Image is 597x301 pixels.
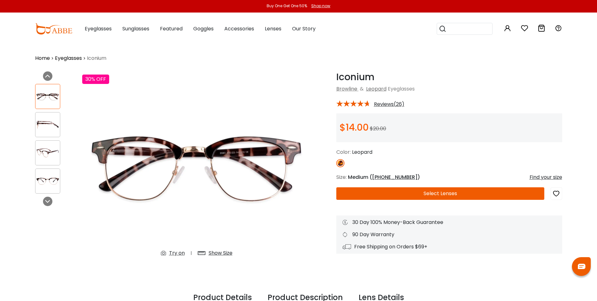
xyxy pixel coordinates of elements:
[193,25,214,32] span: Goggles
[352,148,372,156] span: Leopard
[224,25,254,32] span: Accessories
[374,101,404,107] span: Reviews(26)
[35,119,60,131] img: Iconium Leopard Metal , Combination , Plastic Eyeglasses , NosePads Frames from ABBE Glasses
[343,219,556,226] div: 30 Day 100% Money-Back Guarantee
[35,23,72,34] img: abbeglasses.com
[82,71,311,262] img: Iconium Leopard Metal , Combination , Plastic Eyeglasses , NosePads Frames from ABBE Glasses
[35,91,60,103] img: Iconium Leopard Metal , Combination , Plastic Eyeglasses , NosePads Frames from ABBE Glasses
[366,85,386,92] a: Leopard
[160,25,183,32] span: Featured
[343,243,556,251] div: Free Shipping on Orders $69+
[169,249,185,257] div: Try on
[292,25,316,32] span: Our Story
[55,54,82,62] a: Eyeglasses
[336,71,562,83] h1: Iconium
[336,148,351,156] span: Color:
[530,174,562,181] div: Find your size
[122,25,149,32] span: Sunglasses
[35,147,60,159] img: Iconium Leopard Metal , Combination , Plastic Eyeglasses , NosePads Frames from ABBE Glasses
[339,121,369,134] span: $14.00
[348,174,420,181] span: Medium ( )
[267,3,307,9] div: Buy One Get One 50%
[87,54,106,62] span: Iconium
[308,3,330,8] a: Shop now
[372,174,418,181] span: [PHONE_NUMBER]
[343,231,556,238] div: 90 Day Warranty
[209,249,232,257] div: Show Size
[336,174,347,181] span: Size:
[311,3,330,9] div: Shop now
[370,125,386,132] span: $20.00
[35,54,50,62] a: Home
[85,25,112,32] span: Eyeglasses
[388,85,415,92] span: Eyeglasses
[265,25,281,32] span: Lenses
[82,75,109,84] div: 30% OFF
[359,85,365,92] span: &
[35,175,60,187] img: Iconium Leopard Metal , Combination , Plastic Eyeglasses , NosePads Frames from ABBE Glasses
[336,187,544,200] button: Select Lenses
[578,264,585,269] img: chat
[336,85,357,92] a: Browline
